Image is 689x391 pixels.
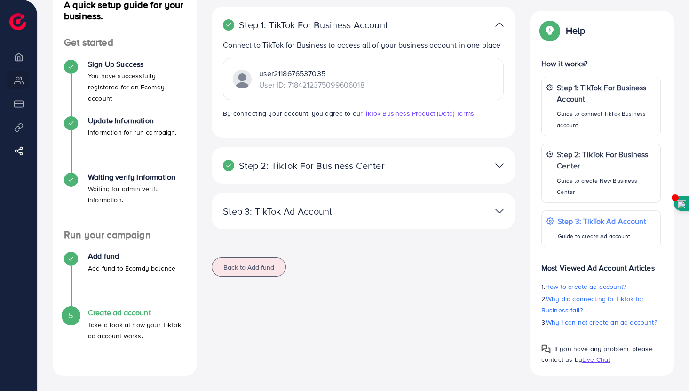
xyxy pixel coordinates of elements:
h4: Sign Up Success [88,60,185,69]
iframe: Chat [649,349,682,384]
p: 1. [541,281,661,292]
p: user2118676537035 [259,68,364,79]
h4: Get started [53,37,197,48]
span: If you have any problem, please contact us by [541,344,653,364]
span: Why did connecting to TikTok for Business fail? [541,294,644,315]
p: Step 3: TikTok Ad Account [223,206,405,217]
li: Update Information [53,116,197,173]
p: Step 3: TikTok Ad Account [558,215,646,227]
p: You have successfully registered for an Ecomdy account [88,70,185,104]
p: Step 1: TikTok For Business Account [223,19,405,31]
p: Guide to create New Business Center [557,175,656,198]
p: Step 2: TikTok For Business Center [223,160,405,171]
h4: Update Information [88,116,177,125]
p: 3. [541,317,661,328]
img: Popup guide [541,22,558,39]
p: Waiting for admin verify information. [88,183,185,206]
li: Add fund [53,252,197,308]
p: Most Viewed Ad Account Articles [541,255,661,273]
p: Add fund to Ecomdy balance [88,263,175,274]
h4: Add fund [88,252,175,261]
span: How to create ad account? [545,282,626,291]
p: User ID: 7184212375099606018 [259,79,364,90]
p: Step 2: TikTok For Business Center [557,149,656,171]
p: Guide to create Ad account [558,231,646,242]
p: 2. [541,293,661,316]
p: By connecting your account, you agree to our [223,108,504,119]
img: TikTok partner [495,204,504,218]
li: Sign Up Success [53,60,197,116]
img: TikTok partner [495,159,504,172]
a: TikTok Business Product (Data) Terms [362,109,474,118]
li: Waiting verify information [53,173,197,229]
p: Take a look at how your TikTok ad account works. [88,319,185,342]
span: Back to Add fund [223,263,274,272]
img: Popup guide [541,344,551,354]
span: 5 [69,310,73,321]
button: Back to Add fund [212,257,286,277]
img: logo [9,13,26,30]
img: TikTok partner [233,70,252,88]
span: Why I can not create an ad account? [546,318,657,327]
p: Information for run campaign. [88,127,177,138]
h4: Run your campaign [53,229,197,241]
li: Create ad account [53,308,197,365]
h4: Waiting verify information [88,173,185,182]
p: Help [566,25,586,36]
p: Connect to TikTok for Business to access all of your business account in one place [223,39,504,50]
h4: Create ad account [88,308,185,317]
p: Guide to connect TikTok Business account [557,108,656,131]
img: TikTok partner [495,18,504,32]
p: Step 1: TikTok For Business Account [557,82,656,104]
span: Live Chat [582,355,610,364]
p: How it works? [541,58,661,69]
